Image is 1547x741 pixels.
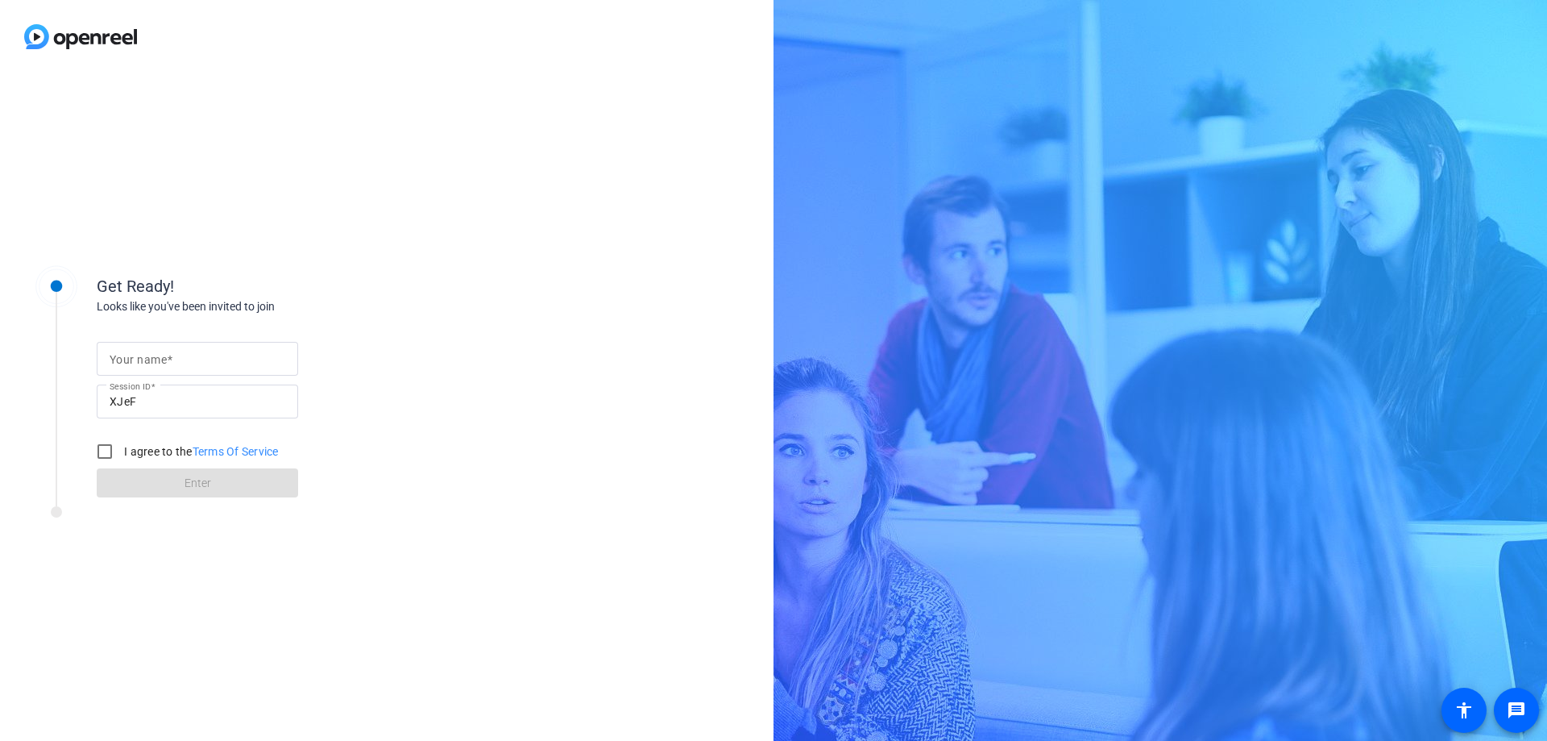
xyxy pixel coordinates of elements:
a: Terms Of Service [193,445,279,458]
mat-label: Session ID [110,381,151,391]
label: I agree to the [121,443,279,460]
mat-label: Your name [110,353,167,366]
div: Get Ready! [97,274,419,298]
mat-icon: message [1507,701,1526,720]
div: Looks like you've been invited to join [97,298,419,315]
mat-icon: accessibility [1454,701,1474,720]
